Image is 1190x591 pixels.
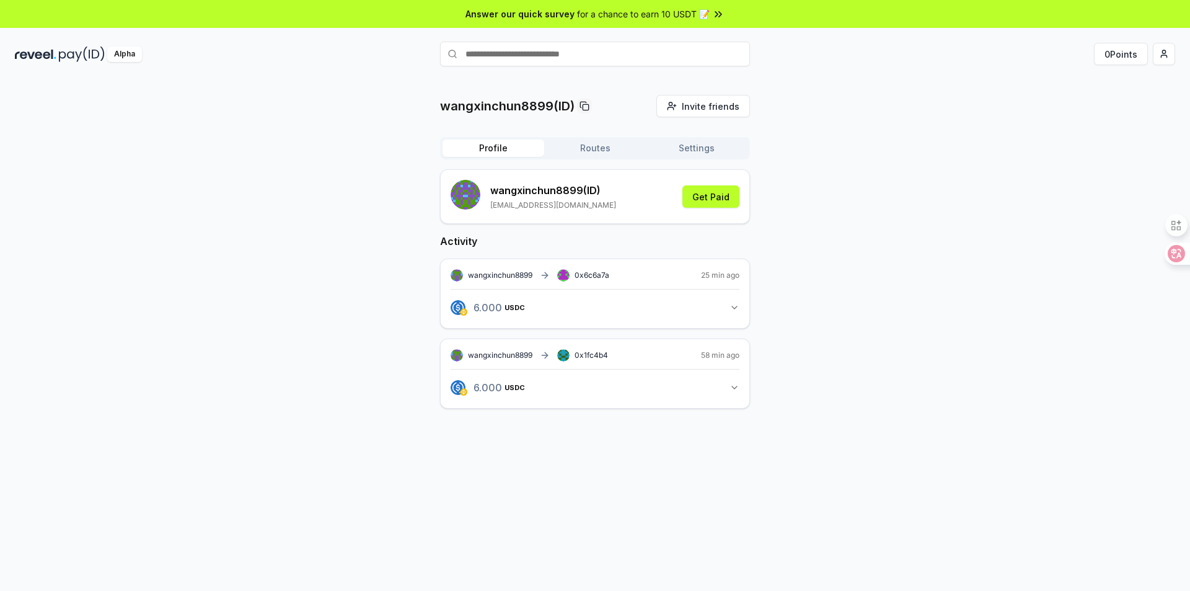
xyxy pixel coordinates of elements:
span: wangxinchun8899 [468,350,532,360]
img: logo.png [451,380,465,395]
span: 58 min ago [701,350,739,360]
p: wangxinchun8899 (ID) [490,183,616,198]
div: Alpha [107,47,142,62]
img: logo.png [451,300,465,315]
button: Settings [646,140,747,157]
button: Routes [544,140,646,157]
img: logo.png [460,308,467,316]
span: Answer our quick survey [465,7,575,20]
p: [EMAIL_ADDRESS][DOMAIN_NAME] [490,200,616,210]
span: Invite friends [682,100,739,113]
h2: Activity [440,234,750,249]
button: 6.000USDC [451,297,739,318]
span: 0x1fc4b4 [575,350,608,360]
img: reveel_dark [15,47,56,62]
span: 0x6c6a7a [575,270,609,280]
button: Profile [443,140,544,157]
span: for a chance to earn 10 USDT 📝 [577,7,710,20]
button: 0Points [1094,43,1148,65]
img: pay_id [59,47,105,62]
button: 6.000USDC [451,377,739,398]
img: logo.png [460,388,467,396]
p: wangxinchun8899(ID) [440,97,575,115]
button: Invite friends [656,95,750,117]
button: Get Paid [682,185,739,208]
span: wangxinchun8899 [468,270,532,280]
span: 25 min ago [701,270,739,280]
